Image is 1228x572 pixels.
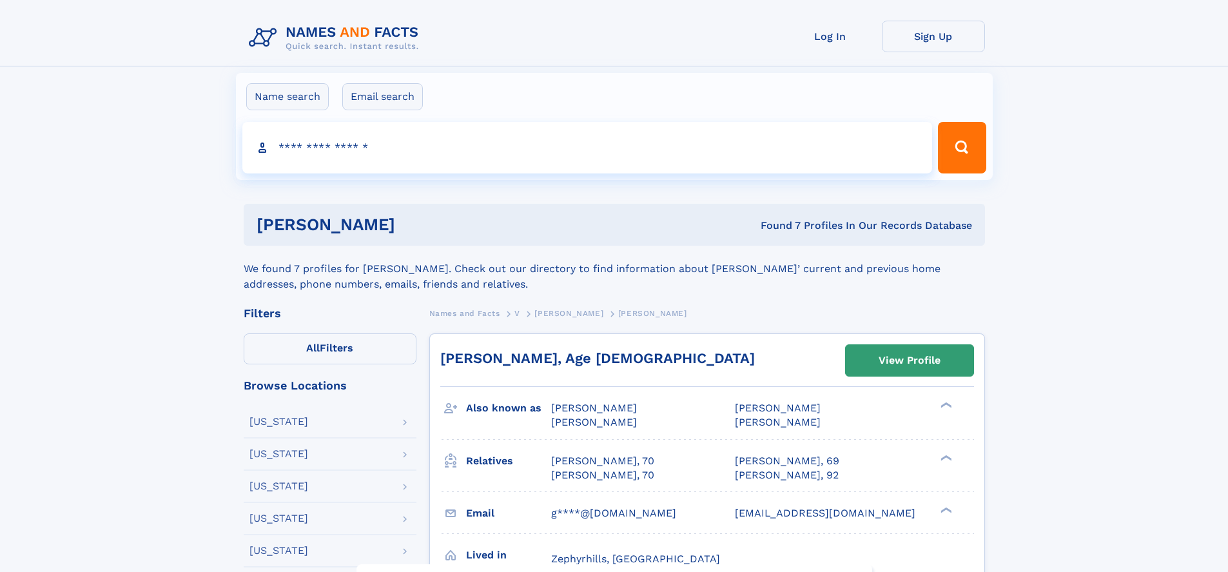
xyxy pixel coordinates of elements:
[735,507,915,519] span: [EMAIL_ADDRESS][DOMAIN_NAME]
[779,21,882,52] a: Log In
[466,450,551,472] h3: Relatives
[342,83,423,110] label: Email search
[249,417,308,427] div: [US_STATE]
[244,246,985,292] div: We found 7 profiles for [PERSON_NAME]. Check out our directory to find information about [PERSON_...
[242,122,933,173] input: search input
[466,502,551,524] h3: Email
[551,468,654,482] a: [PERSON_NAME], 70
[551,454,654,468] a: [PERSON_NAME], 70
[618,309,687,318] span: [PERSON_NAME]
[429,305,500,321] a: Names and Facts
[244,380,416,391] div: Browse Locations
[244,308,416,319] div: Filters
[938,122,986,173] button: Search Button
[735,468,839,482] a: [PERSON_NAME], 92
[249,513,308,524] div: [US_STATE]
[249,449,308,459] div: [US_STATE]
[551,416,637,428] span: [PERSON_NAME]
[244,21,429,55] img: Logo Names and Facts
[882,21,985,52] a: Sign Up
[578,219,972,233] div: Found 7 Profiles In Our Records Database
[466,544,551,566] h3: Lived in
[551,402,637,414] span: [PERSON_NAME]
[534,305,603,321] a: [PERSON_NAME]
[846,345,973,376] a: View Profile
[514,309,520,318] span: V
[937,453,953,462] div: ❯
[937,506,953,514] div: ❯
[306,342,320,354] span: All
[249,481,308,491] div: [US_STATE]
[534,309,603,318] span: [PERSON_NAME]
[440,350,755,366] a: [PERSON_NAME], Age [DEMOGRAPHIC_DATA]
[514,305,520,321] a: V
[246,83,329,110] label: Name search
[937,401,953,409] div: ❯
[879,346,940,375] div: View Profile
[735,454,839,468] a: [PERSON_NAME], 69
[735,416,821,428] span: [PERSON_NAME]
[735,402,821,414] span: [PERSON_NAME]
[244,333,416,364] label: Filters
[249,546,308,556] div: [US_STATE]
[551,553,720,565] span: Zephyrhills, [GEOGRAPHIC_DATA]
[466,397,551,419] h3: Also known as
[257,217,578,233] h1: [PERSON_NAME]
